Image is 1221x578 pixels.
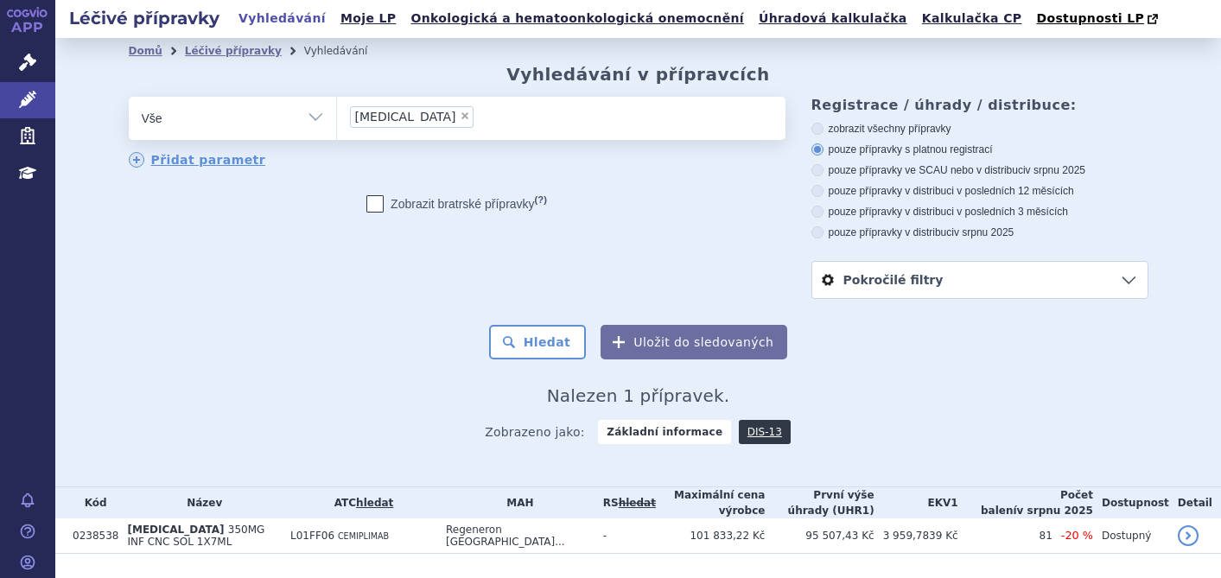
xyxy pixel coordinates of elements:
span: CEMIPLIMAB [338,531,389,541]
button: Uložit do sledovaných [601,325,787,359]
td: Dostupný [1093,518,1169,554]
span: Nalezen 1 přípravek. [547,385,730,406]
del: hledat [619,497,656,509]
label: pouze přípravky s platnou registrací [811,143,1148,156]
th: RS [595,487,656,518]
td: 3 959,7839 Kč [874,518,958,554]
label: pouze přípravky v distribuci [811,225,1148,239]
th: MAH [437,487,595,518]
th: Dostupnost [1093,487,1169,518]
td: 95 507,43 Kč [765,518,874,554]
td: 101 833,22 Kč [656,518,766,554]
a: Pokročilé filtry [812,262,1148,298]
td: 81 [958,518,1052,554]
span: v srpnu 2025 [1026,164,1085,176]
span: v srpnu 2025 [954,226,1014,238]
a: Léčivé přípravky [185,45,282,57]
a: Vyhledávání [233,7,331,30]
td: 0238538 [64,518,118,554]
a: detail [1178,525,1199,546]
label: pouze přípravky ve SCAU nebo v distribuci [811,163,1148,177]
td: - [595,518,656,554]
th: Název [118,487,282,518]
a: Úhradová kalkulačka [754,7,913,30]
span: L01FF06 [290,530,334,542]
span: × [460,111,470,121]
input: [MEDICAL_DATA] [479,105,488,127]
a: Kalkulačka CP [917,7,1027,30]
a: vyhledávání neobsahuje žádnou platnou referenční skupinu [619,497,656,509]
span: v srpnu 2025 [1017,505,1093,517]
abbr: (?) [535,194,547,206]
th: První výše úhrady (UHR1) [765,487,874,518]
th: Počet balení [958,487,1093,518]
h3: Registrace / úhrady / distribuce: [811,97,1148,113]
a: Dostupnosti LP [1031,7,1167,31]
h2: Léčivé přípravky [55,6,233,30]
button: Hledat [489,325,587,359]
a: Moje LP [335,7,401,30]
span: Zobrazeno jako: [485,420,585,444]
a: DIS-13 [739,420,791,444]
span: -20 % [1061,529,1093,542]
a: Onkologická a hematoonkologická onemocnění [405,7,749,30]
label: zobrazit všechny přípravky [811,122,1148,136]
th: Maximální cena výrobce [656,487,766,518]
label: Zobrazit bratrské přípravky [366,195,547,213]
th: Detail [1169,487,1221,518]
a: hledat [356,497,393,509]
a: Přidat parametr [129,152,266,168]
strong: Základní informace [598,420,731,444]
th: Kód [64,487,118,518]
th: EKV1 [874,487,958,518]
h2: Vyhledávání v přípravcích [506,64,770,85]
span: [MEDICAL_DATA] [127,524,224,536]
td: Regeneron [GEOGRAPHIC_DATA]... [437,518,595,554]
a: Domů [129,45,162,57]
label: pouze přípravky v distribuci v posledních 3 měsících [811,205,1148,219]
span: Dostupnosti LP [1036,11,1144,25]
label: pouze přípravky v distribuci v posledních 12 měsících [811,184,1148,198]
li: Vyhledávání [304,38,391,64]
span: 350MG INF CNC SOL 1X7ML [127,524,264,548]
span: [MEDICAL_DATA] [355,111,456,123]
th: ATC [282,487,437,518]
